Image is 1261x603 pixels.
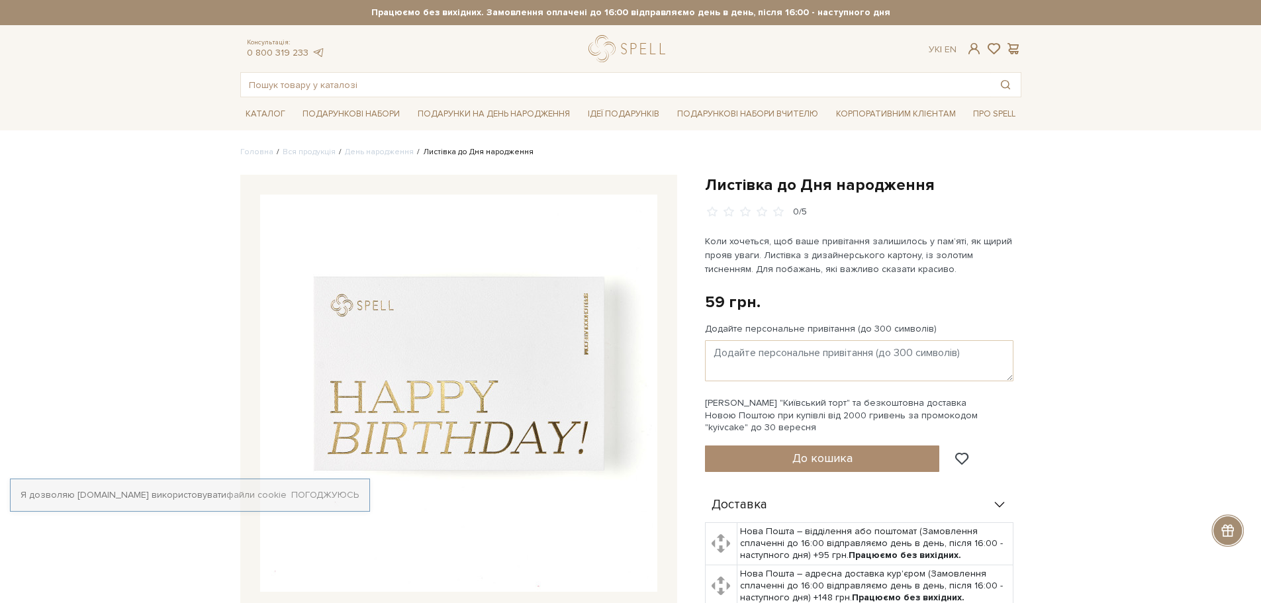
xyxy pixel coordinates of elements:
[831,104,961,124] a: Корпоративним клієнтам
[945,44,957,55] a: En
[929,44,957,56] div: Ук
[705,445,940,472] button: До кошика
[247,38,325,47] span: Консультація:
[792,451,853,465] span: До кошика
[412,104,575,124] a: Подарунки на День народження
[737,523,1013,565] td: Нова Пошта – відділення або поштомат (Замовлення сплаченні до 16:00 відправляємо день в день, піс...
[240,147,273,157] a: Головна
[793,206,807,218] div: 0/5
[226,489,287,500] a: файли cookie
[297,104,405,124] a: Подарункові набори
[712,499,767,511] span: Доставка
[583,104,665,124] a: Ідеї подарунків
[705,397,1021,434] div: [PERSON_NAME] "Київський торт" та безкоштовна доставка Новою Поштою при купівлі від 2000 гривень ...
[990,73,1021,97] button: Пошук товару у каталозі
[852,592,964,603] b: Працюємо без вихідних.
[312,47,325,58] a: telegram
[260,195,657,592] img: Листівка до Дня народження
[11,489,369,501] div: Я дозволяю [DOMAIN_NAME] використовувати
[849,549,961,561] b: Працюємо без вихідних.
[705,175,1021,195] h1: Листівка до Дня народження
[940,44,942,55] span: |
[240,7,1021,19] strong: Працюємо без вихідних. Замовлення оплачені до 16:00 відправляємо день в день, після 16:00 - насту...
[414,146,534,158] li: Листівка до Дня народження
[241,73,990,97] input: Пошук товару у каталозі
[705,234,1015,276] p: Коли хочеться, щоб ваше привітання залишилось у пам’яті, як щирий прояв уваги. Листівка з дизайне...
[247,47,308,58] a: 0 800 319 233
[672,103,823,125] a: Подарункові набори Вчителю
[968,104,1021,124] a: Про Spell
[283,147,336,157] a: Вся продукція
[705,323,937,335] label: Додайте персональне привітання (до 300 символів)
[588,35,671,62] a: logo
[705,292,761,312] div: 59 грн.
[345,147,414,157] a: День народження
[291,489,359,501] a: Погоджуюсь
[240,104,291,124] a: Каталог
